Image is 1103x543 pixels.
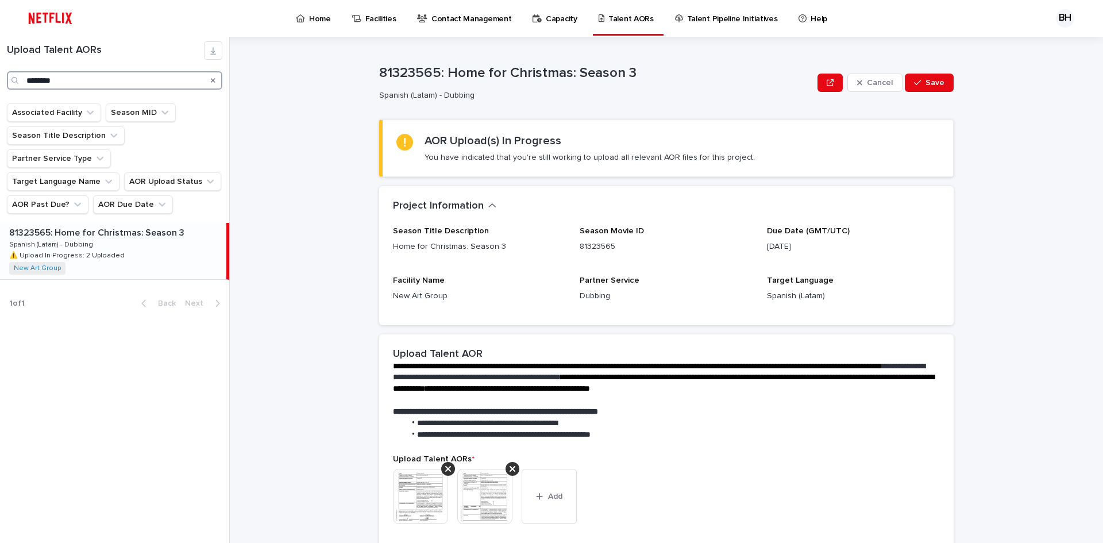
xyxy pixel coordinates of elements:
[867,79,893,87] span: Cancel
[425,134,561,148] h2: AOR Upload(s) In Progress
[185,299,210,307] span: Next
[132,298,180,309] button: Back
[106,103,176,122] button: Season MID
[124,172,221,191] button: AOR Upload Status
[379,65,813,82] p: 81323565: Home for Christmas: Season 3
[522,469,577,524] button: Add
[393,276,445,284] span: Facility Name
[767,290,940,302] p: Spanish (Latam)
[7,195,88,214] button: AOR Past Due?
[93,195,173,214] button: AOR Due Date
[180,298,229,309] button: Next
[425,152,755,163] p: You have indicated that you're still working to upload all relevant AOR files for this project.
[379,91,808,101] p: Spanish (Latam) - Dubbing
[23,7,78,30] img: ifQbXi3ZQGMSEF7WDB7W
[548,492,562,500] span: Add
[7,103,101,122] button: Associated Facility
[9,249,127,260] p: ⚠️ Upload In Progress: 2 Uploaded
[767,276,834,284] span: Target Language
[393,200,496,213] button: Project Information
[905,74,954,92] button: Save
[767,241,940,253] p: [DATE]
[580,227,644,235] span: Season Movie ID
[580,290,753,302] p: Dubbing
[9,238,95,249] p: Spanish (Latam) - Dubbing
[925,79,944,87] span: Save
[14,264,61,272] a: New Art Group
[151,299,176,307] span: Back
[7,149,111,168] button: Partner Service Type
[393,455,475,463] span: Upload Talent AORs
[393,241,566,253] p: Home for Christmas: Season 3
[7,172,119,191] button: Target Language Name
[393,227,489,235] span: Season Title Description
[580,276,639,284] span: Partner Service
[393,348,483,361] h2: Upload Talent AOR
[7,126,125,145] button: Season Title Description
[7,44,204,57] h1: Upload Talent AORs
[9,225,187,238] p: 81323565: Home for Christmas: Season 3
[847,74,903,92] button: Cancel
[7,71,222,90] input: Search
[580,241,753,253] p: 81323565
[1056,9,1074,28] div: BH
[393,290,566,302] p: New Art Group
[767,227,850,235] span: Due Date (GMT/UTC)
[393,200,484,213] h2: Project Information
